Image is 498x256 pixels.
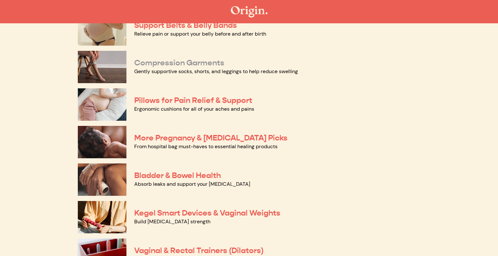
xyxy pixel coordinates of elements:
[134,143,278,150] a: From hospital bag must-haves to essential healing products
[78,88,126,121] img: Pillows for Pain Relief & Support
[134,208,280,218] a: Kegel Smart Devices & Vaginal Weights
[134,171,221,180] a: Bladder & Bowel Health
[134,95,252,105] a: Pillows for Pain Relief & Support
[134,218,210,225] a: Build [MEDICAL_DATA] strength
[134,20,237,30] a: Support Belts & Belly Bands
[134,246,264,255] a: Vaginal & Rectal Trainers (Dilators)
[134,181,250,187] a: Absorb leaks and support your [MEDICAL_DATA]
[231,6,267,17] img: The Origin Shop
[134,133,288,143] a: More Pregnancy & [MEDICAL_DATA] Picks
[78,13,126,46] img: Support Belts & Belly Bands
[78,201,126,233] img: Kegel Smart Devices & Vaginal Weights
[134,68,298,75] a: Gently supportive socks, shorts, and leggings to help reduce swelling
[134,58,224,68] a: Compression Garments
[78,163,126,196] img: Bladder & Bowel Health
[134,30,266,37] a: Relieve pain or support your belly before and after birth
[78,51,126,83] img: Compression Garments
[78,126,126,158] img: More Pregnancy & Postpartum Picks
[134,106,254,112] a: Ergonomic cushions for all of your aches and pains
